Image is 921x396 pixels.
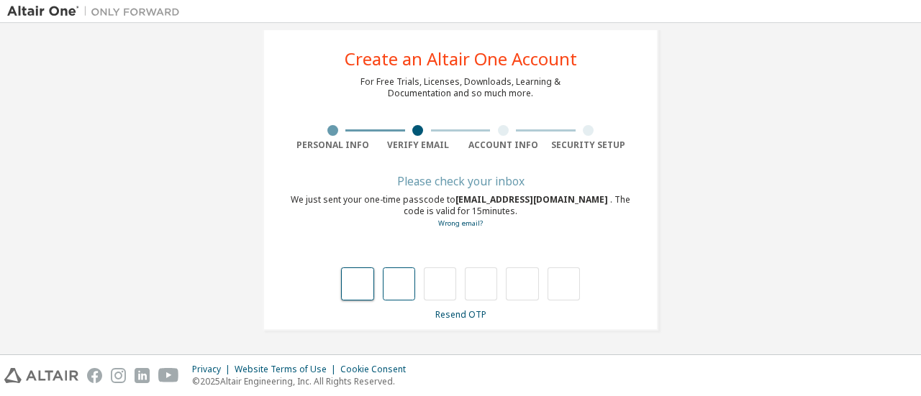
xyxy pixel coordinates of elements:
img: instagram.svg [111,368,126,383]
div: Website Terms of Use [235,364,340,375]
div: Cookie Consent [340,364,414,375]
div: Security Setup [546,139,632,151]
a: Resend OTP [435,308,486,321]
div: Please check your inbox [290,177,631,185]
div: Account Info [460,139,546,151]
img: youtube.svg [158,368,179,383]
div: Privacy [192,364,235,375]
span: [EMAIL_ADDRESS][DOMAIN_NAME] [455,193,610,206]
p: © 2025 Altair Engineering, Inc. All Rights Reserved. [192,375,414,387]
div: Create an Altair One Account [345,50,577,68]
div: Verify Email [376,139,461,151]
div: We just sent your one-time passcode to . The code is valid for 15 minutes. [290,194,631,229]
div: Personal Info [290,139,376,151]
img: facebook.svg [87,368,102,383]
div: For Free Trials, Licenses, Downloads, Learning & Documentation and so much more. [360,76,561,99]
img: linkedin.svg [135,368,150,383]
a: Go back to the registration form [438,218,483,228]
img: Altair One [7,4,187,19]
img: altair_logo.svg [4,368,78,383]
